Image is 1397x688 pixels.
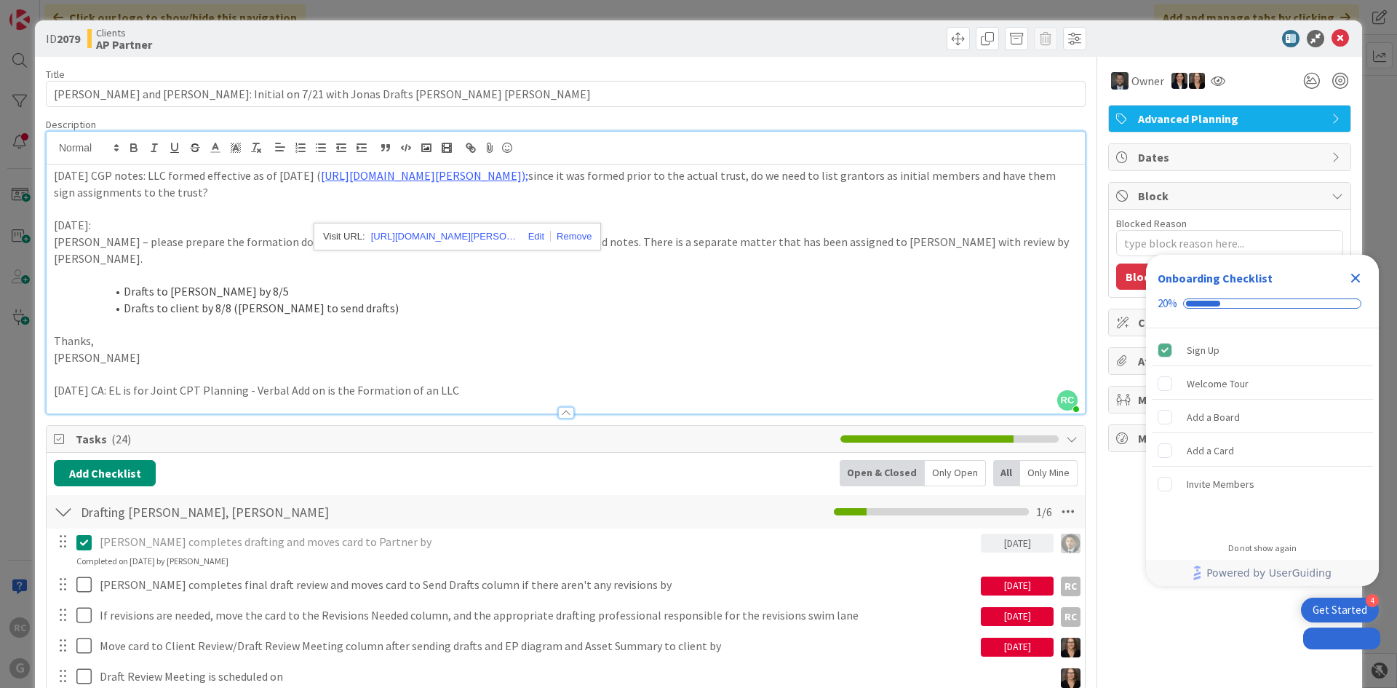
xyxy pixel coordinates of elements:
[1153,560,1372,586] a: Powered by UserGuiding
[71,283,1078,300] li: Drafts to [PERSON_NAME] by 8/5
[57,31,80,46] b: 2079
[925,460,986,486] div: Only Open
[46,30,80,47] span: ID
[981,577,1054,596] div: [DATE]
[54,349,1078,366] p: [PERSON_NAME]
[1344,266,1367,290] div: Close Checklist
[981,607,1054,626] div: [DATE]
[1158,297,1367,310] div: Checklist progress: 20%
[1138,352,1324,370] span: Attachments
[1187,341,1219,359] div: Sign Up
[1138,430,1324,447] span: Metrics
[1189,73,1205,89] img: MW
[100,668,1048,685] p: Draft Review Meeting is scheduled on
[1158,269,1273,287] div: Onboarding Checklist
[1138,110,1324,127] span: Advanced Planning
[1116,264,1166,290] button: Block
[100,534,975,550] p: [PERSON_NAME] completes drafting and moves card to Partner by
[1152,334,1373,366] div: Sign Up is complete.
[1187,408,1240,426] div: Add a Board
[54,217,1078,234] p: [DATE]:
[1313,603,1367,617] div: Get Started
[1138,149,1324,166] span: Dates
[76,430,833,448] span: Tasks
[1131,72,1164,90] span: Owner
[1152,435,1373,467] div: Add a Card is incomplete.
[46,118,96,131] span: Description
[371,227,517,246] a: [URL][DOMAIN_NAME][PERSON_NAME]
[54,333,1078,349] p: Thanks,
[840,460,925,486] div: Open & Closed
[1152,468,1373,500] div: Invite Members is incomplete.
[54,234,1078,266] p: [PERSON_NAME] – please prepare the formation documents for an LLC for the Cramers, based on the a...
[981,638,1054,657] div: [DATE]
[1152,368,1373,400] div: Welcome Tour is incomplete.
[100,577,975,593] p: [PERSON_NAME] completes final draft review and moves card to Send Drafts column if there aren't a...
[1146,255,1379,586] div: Checklist Container
[1111,72,1129,90] img: JW
[76,555,228,568] div: Completed on [DATE] by [PERSON_NAME]
[96,39,152,50] b: AP Partner
[1036,503,1052,521] span: 1 / 6
[1366,594,1379,607] div: 4
[993,460,1020,486] div: All
[76,499,403,525] input: Add Checklist...
[1187,442,1234,459] div: Add a Card
[1171,73,1187,89] img: AM
[1057,390,1078,411] span: RC
[1020,460,1078,486] div: Only Mine
[1187,375,1249,392] div: Welcome Tour
[46,68,65,81] label: Title
[1138,314,1324,331] span: Custom Fields
[1138,187,1324,205] span: Block
[1061,668,1080,688] img: MW
[1146,560,1379,586] div: Footer
[1061,607,1080,627] div: RC
[1228,542,1297,554] div: Do not show again
[1116,217,1187,230] label: Blocked Reason
[100,638,975,655] p: Move card to Client Review/Draft Review Meeting column after sending drafts and EP diagram and As...
[96,27,152,39] span: Clients
[46,81,1086,107] input: type card name here...
[1206,564,1332,582] span: Powered by UserGuiding
[321,168,528,183] a: [URL][DOMAIN_NAME][PERSON_NAME]);
[1158,297,1177,310] div: 20%
[1061,534,1080,553] img: CG
[1138,391,1324,408] span: Mirrors
[100,607,975,624] p: If revisions are needed, move the card to the Revisions Needed column, and the appropriate drafti...
[981,534,1054,553] div: [DATE]
[111,432,131,446] span: ( 24 )
[1301,598,1379,622] div: Open Get Started checklist, remaining modules: 4
[54,460,156,486] button: Add Checklist
[54,167,1078,200] p: [DATE] CGP notes: LLC formed effective as of [DATE] ( since it was formed prior to the actual tru...
[1146,328,1379,533] div: Checklist items
[71,300,1078,317] li: Drafts to client by 8/8 ([PERSON_NAME] to send drafts)
[54,382,1078,399] p: [DATE] CA: EL is for Joint CPT Planning - Verbal Add on is the Formation of an LLC
[1061,638,1080,657] img: MW
[1061,577,1080,596] div: RC
[1152,401,1373,433] div: Add a Board is incomplete.
[1187,475,1254,493] div: Invite Members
